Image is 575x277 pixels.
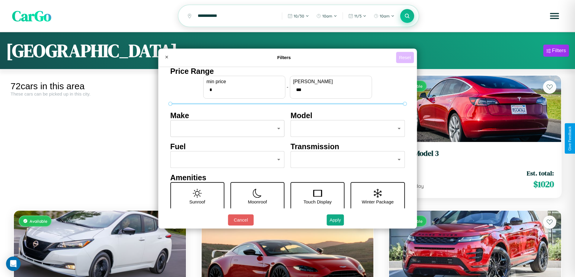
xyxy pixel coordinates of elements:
button: 11/5 [345,11,369,21]
p: Moonroof [248,198,267,206]
button: Cancel [228,214,254,225]
h4: Model [291,111,405,120]
span: Est. total: [527,169,554,178]
button: Apply [327,214,344,225]
div: Give Feedback [568,126,572,151]
h4: Make [170,111,285,120]
p: Winter Package [362,198,394,206]
button: Filters [543,45,569,57]
span: 10am [322,14,332,18]
h3: Tesla Model 3 [396,149,554,158]
span: Available [30,219,47,224]
div: 72 cars in this area [11,81,189,91]
span: 10am [380,14,390,18]
div: Open Intercom Messenger [6,257,21,271]
p: Touch Display [303,198,331,206]
h4: Amenities [170,173,405,182]
div: These cars can be picked up in this city. [11,91,189,96]
span: $ 1020 [533,178,554,190]
button: 10am [371,11,398,21]
span: / day [411,183,424,189]
button: Reset [396,52,414,63]
a: Tesla Model 32023 [396,149,554,164]
h4: Filters [172,55,396,60]
span: CarGo [12,6,51,26]
label: [PERSON_NAME] [293,79,369,84]
button: Open menu [546,8,563,24]
p: Sunroof [189,198,205,206]
h4: Transmission [291,142,405,151]
h4: Price Range [170,67,405,76]
span: 11 / 5 [354,14,362,18]
button: 10/30 [285,11,312,21]
h1: [GEOGRAPHIC_DATA] [6,38,177,63]
label: min price [206,79,282,84]
button: 10am [313,11,340,21]
p: - [287,83,288,91]
span: 10 / 30 [294,14,304,18]
h4: Fuel [170,142,285,151]
div: Filters [552,48,566,54]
